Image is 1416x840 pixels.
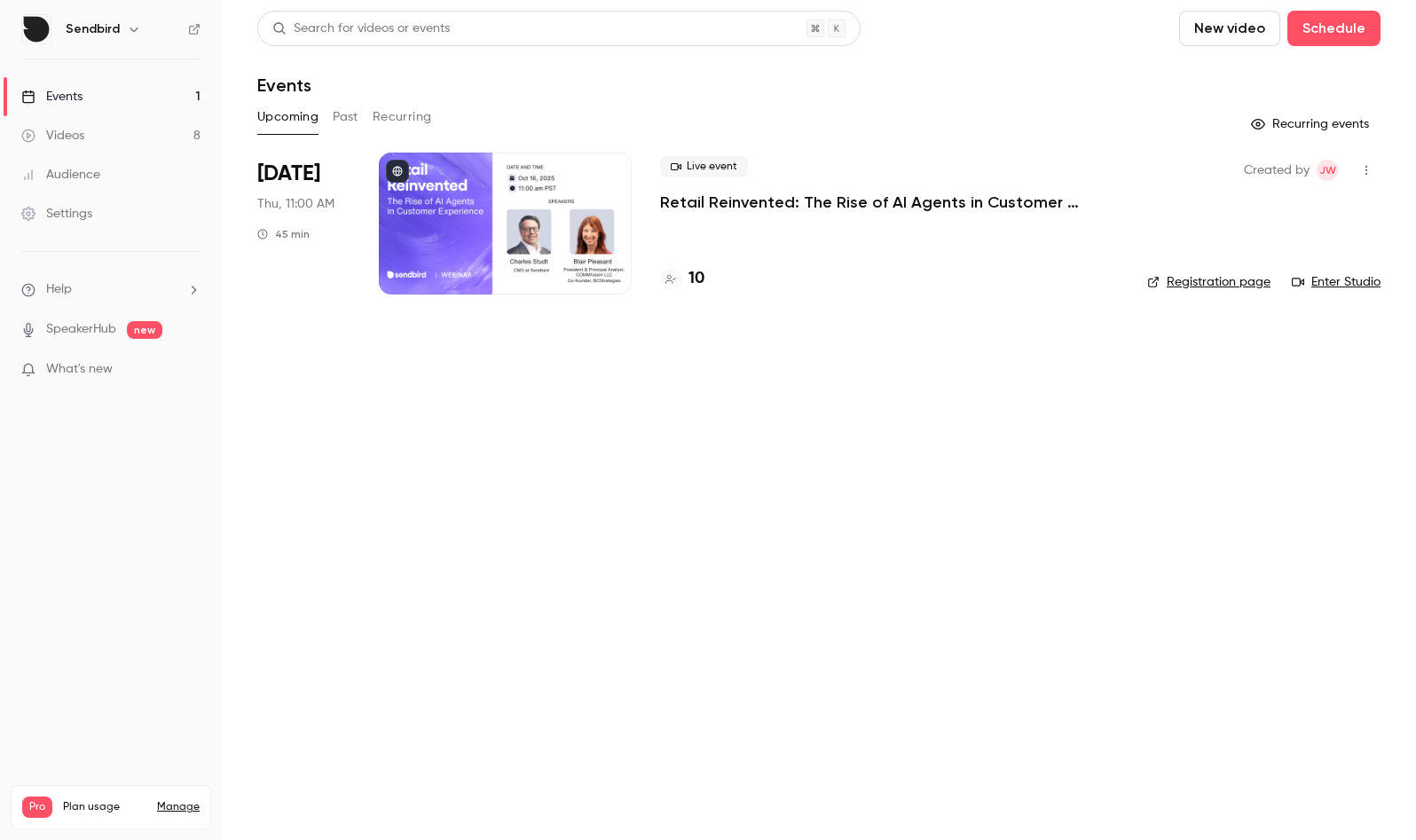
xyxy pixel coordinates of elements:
[157,800,200,814] a: Manage
[21,88,83,106] div: Events
[660,267,704,291] a: 10
[21,127,84,145] div: Videos
[1287,11,1381,46] button: Schedule
[688,267,704,291] h4: 10
[257,195,334,213] span: Thu, 11:00 AM
[21,205,92,223] div: Settings
[46,320,116,339] a: SpeakerHub
[257,75,311,96] h1: Events
[257,227,310,241] div: 45 min
[1243,110,1381,138] button: Recurring events
[1179,11,1280,46] button: New video
[66,20,120,38] h6: Sendbird
[22,797,52,818] span: Pro
[21,280,201,299] li: help-dropdown-opener
[333,103,358,131] button: Past
[660,192,1119,213] a: Retail Reinvented: The Rise of AI Agents in Customer Experience
[272,20,450,38] div: Search for videos or events
[63,800,146,814] span: Plan usage
[660,156,748,177] span: Live event
[1292,273,1381,291] a: Enter Studio
[257,153,350,294] div: Oct 16 Thu, 11:00 AM (America/Los Angeles)
[46,360,113,379] span: What's new
[127,321,162,339] span: new
[1244,160,1310,181] span: Created by
[373,103,432,131] button: Recurring
[22,15,51,43] img: Sendbird
[179,362,201,378] iframe: Noticeable Trigger
[21,166,100,184] div: Audience
[257,103,319,131] button: Upcoming
[1147,273,1270,291] a: Registration page
[257,160,320,188] span: [DATE]
[46,280,72,299] span: Help
[1317,160,1338,181] span: Jackie Wang
[1319,160,1336,181] span: JW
